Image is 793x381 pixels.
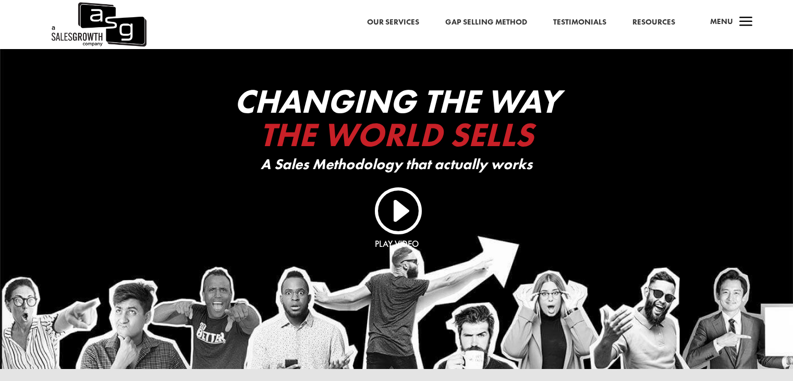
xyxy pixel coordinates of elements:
h2: Changing The Way [188,85,605,157]
span: The World Sells [260,113,533,156]
a: Play Video [375,238,419,249]
a: Testimonials [553,16,606,29]
a: Resources [632,16,675,29]
span: Menu [710,16,733,27]
a: Gap Selling Method [445,16,527,29]
a: I [372,184,422,234]
span: a [736,12,757,33]
p: A Sales Methodology that actually works [188,157,605,173]
a: Our Services [367,16,419,29]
